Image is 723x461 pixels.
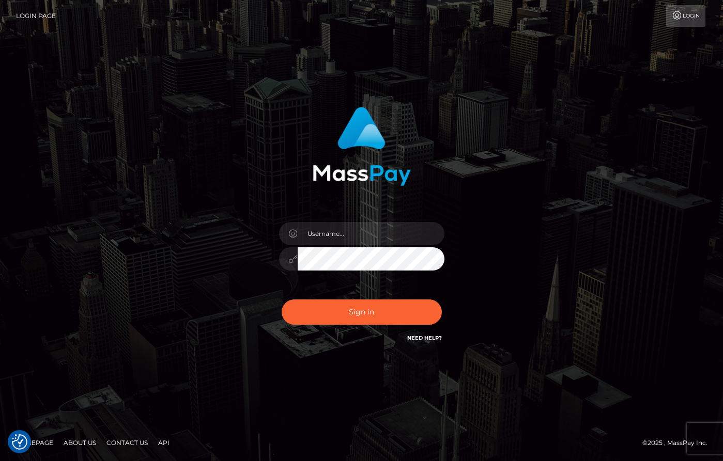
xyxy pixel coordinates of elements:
[12,434,27,450] button: Consent Preferences
[12,434,27,450] img: Revisit consent button
[11,435,57,451] a: Homepage
[642,437,715,449] div: © 2025 , MassPay Inc.
[666,5,705,27] a: Login
[313,107,411,186] img: MassPay Login
[298,222,444,245] input: Username...
[407,335,442,341] a: Need Help?
[154,435,174,451] a: API
[16,5,56,27] a: Login Page
[102,435,152,451] a: Contact Us
[59,435,100,451] a: About Us
[282,299,442,325] button: Sign in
